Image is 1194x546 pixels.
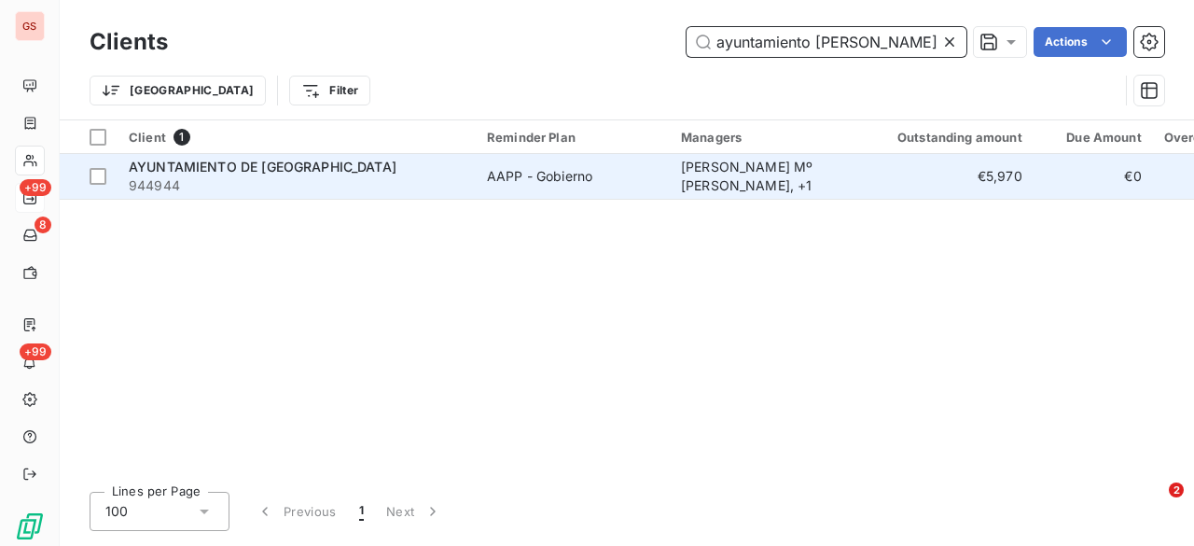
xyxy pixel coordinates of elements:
div: AAPP - Gobierno [487,167,592,186]
span: Client [129,130,166,145]
div: Reminder Plan [487,130,659,145]
div: [PERSON_NAME] Mº [PERSON_NAME] , + 1 [681,158,853,195]
span: 944944 [129,176,465,195]
td: €5,970 [864,154,1034,199]
iframe: Intercom live chat [1131,483,1175,527]
button: Filter [289,76,370,105]
span: 100 [105,502,128,521]
h3: Clients [90,25,168,59]
span: +99 [20,179,51,196]
span: 1 [359,502,364,521]
td: €0 [1034,154,1153,199]
div: Due Amount [1045,130,1142,145]
span: AYUNTAMIENTO DE [GEOGRAPHIC_DATA] [129,159,396,175]
button: Next [375,492,453,531]
button: Previous [244,492,348,531]
button: 1 [348,492,375,531]
span: 8 [35,217,51,233]
button: [GEOGRAPHIC_DATA] [90,76,266,105]
span: 1 [174,129,190,146]
img: Logo LeanPay [15,511,45,541]
div: Outstanding amount [875,130,1022,145]
input: Search [687,27,966,57]
button: Actions [1034,27,1127,57]
span: +99 [20,343,51,360]
div: GS [15,11,45,41]
span: 2 [1169,483,1184,497]
div: Managers [681,130,853,145]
